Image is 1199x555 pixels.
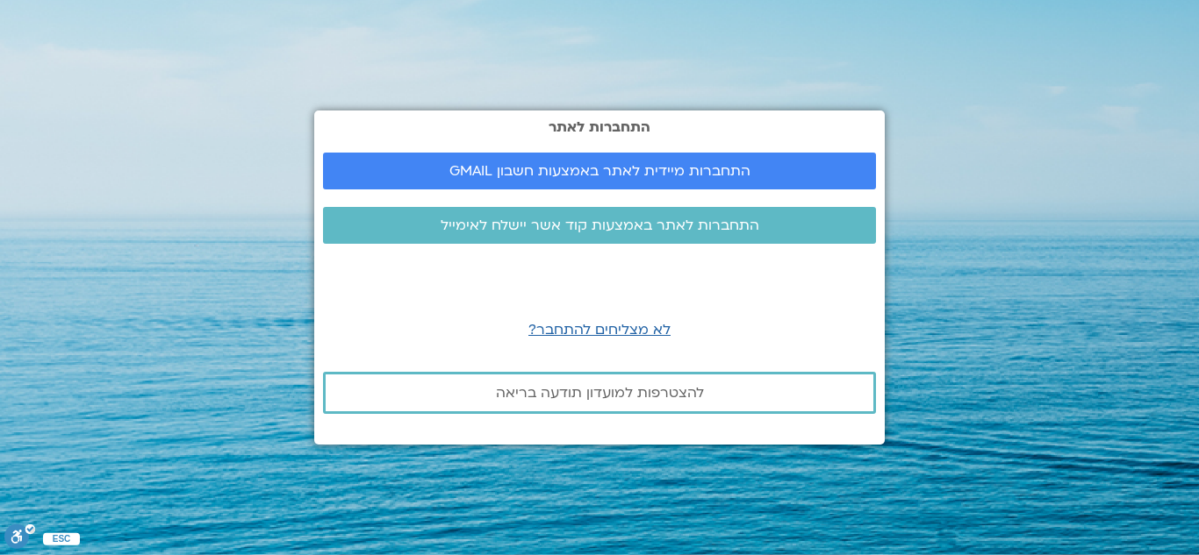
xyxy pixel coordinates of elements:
[323,207,876,244] a: התחברות לאתר באמצעות קוד אשר יישלח לאימייל
[323,153,876,189] a: התחברות מיידית לאתר באמצעות חשבון GMAIL
[323,372,876,414] a: להצטרפות למועדון תודעה בריאה
[449,163,750,179] span: התחברות מיידית לאתר באמצעות חשבון GMAIL
[528,320,671,339] a: לא מצליחים להתחבר?
[496,385,704,401] span: להצטרפות למועדון תודעה בריאה
[323,119,876,135] h2: התחברות לאתר
[441,217,759,233] span: התחברות לאתר באמצעות קוד אשר יישלח לאימייל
